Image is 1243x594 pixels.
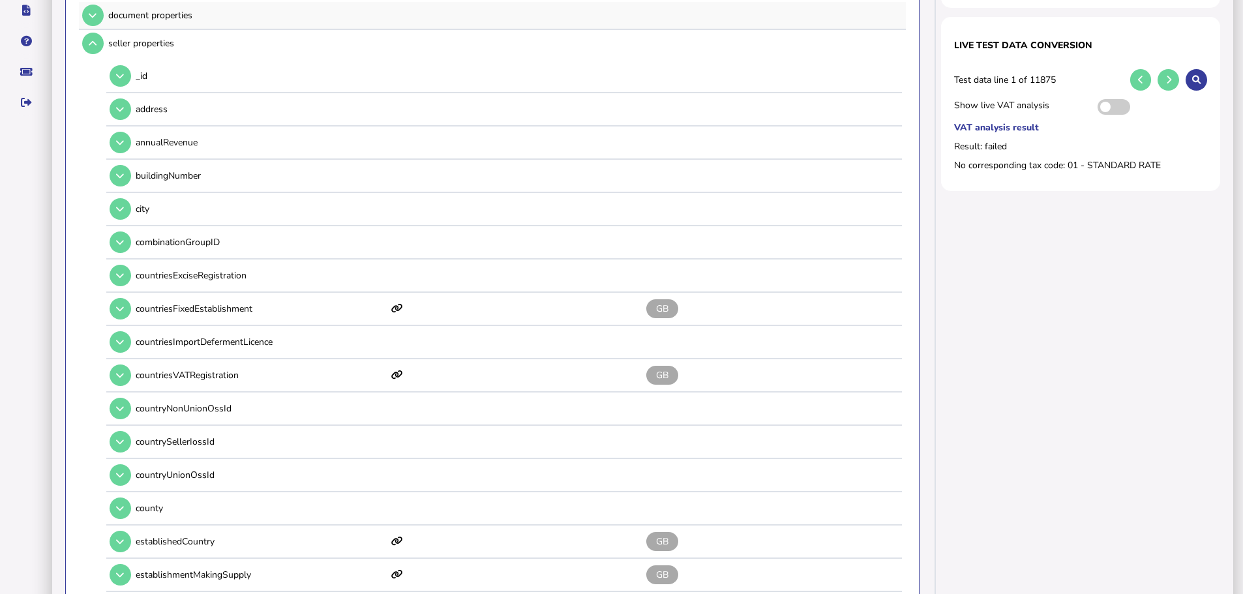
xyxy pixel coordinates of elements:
button: Raise a support ticket [12,58,40,85]
button: Open [110,497,131,519]
i: This item has mappings defined [391,304,403,313]
button: Open [110,165,131,186]
button: Open [110,464,131,486]
label: VAT analysis result [954,121,1207,134]
button: Open [110,65,131,87]
span: Show live VAT analysis [954,99,1091,115]
button: Open [110,531,131,552]
i: This item has mappings defined [391,537,403,546]
button: Open [110,564,131,586]
button: Open [110,198,131,220]
button: Open [82,33,104,54]
button: Open [110,298,131,319]
div: seller properties [108,37,901,50]
p: address [136,103,387,115]
p: countriesVATRegistration [136,369,387,381]
p: city [136,203,387,215]
p: countryUnionOssId [136,469,387,481]
span: GB [646,299,678,318]
button: Open [110,265,131,286]
p: countriesExciseRegistration [136,269,387,282]
p: establishedCountry [136,535,387,548]
p: countryNonUnionOssId [136,402,387,415]
button: Open [110,132,131,153]
label: Result: failed [954,140,1207,153]
span: Test data line 1 of 11875 [954,74,1123,86]
i: This item has mappings defined [391,570,403,579]
p: _id [136,70,387,82]
span: GB [646,565,678,584]
p: countriesFixedEstablishment [136,303,387,315]
button: Help pages [12,27,40,55]
button: Open [110,331,131,353]
i: This item has mappings defined [391,370,403,379]
div: document properties [108,9,901,22]
button: Open [110,398,131,419]
p: buildingNumber [136,170,387,182]
span: GB [646,366,678,385]
button: Open [110,98,131,120]
p: countriesImportDefermentLicence [136,336,387,348]
button: Open [110,431,131,453]
button: Open [110,364,131,386]
button: Open [110,231,131,253]
p: establishmentMakingSupply [136,569,387,581]
h1: Live test data conversion [954,39,1207,52]
button: Open [82,5,104,26]
p: combinationGroupID [136,236,387,248]
button: Sign out [12,89,40,116]
span: GB [646,532,678,551]
label: No corresponding tax code: 01 - STANDARD RATE [954,159,1207,171]
p: countrySellerIossId [136,436,387,448]
p: annualRevenue [136,136,387,149]
p: county [136,502,387,514]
